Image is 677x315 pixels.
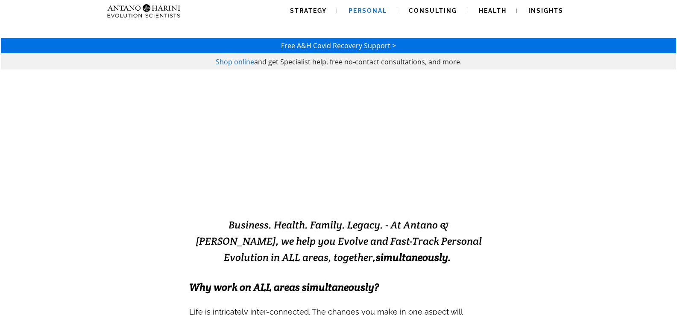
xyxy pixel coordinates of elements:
span: Insights [528,7,563,14]
span: Health [479,7,507,14]
a: Shop online [216,57,254,66]
strong: EXCELLENCE [326,178,440,199]
span: and get Specialist help, free no-contact consultations, and more. [254,57,462,66]
span: Business. Health. Family. Legacy. - At Antano & [PERSON_NAME], we help you Evolve and Fast-Track ... [196,218,482,264]
span: Why work on ALL areas simultaneously? [189,280,379,294]
span: Personal [349,7,387,14]
span: Consulting [409,7,457,14]
a: Free A&H Covid Recovery Support > [281,41,396,50]
b: simultaneously. [376,251,451,264]
span: Strategy [290,7,327,14]
strong: EVOLVING [237,178,326,199]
